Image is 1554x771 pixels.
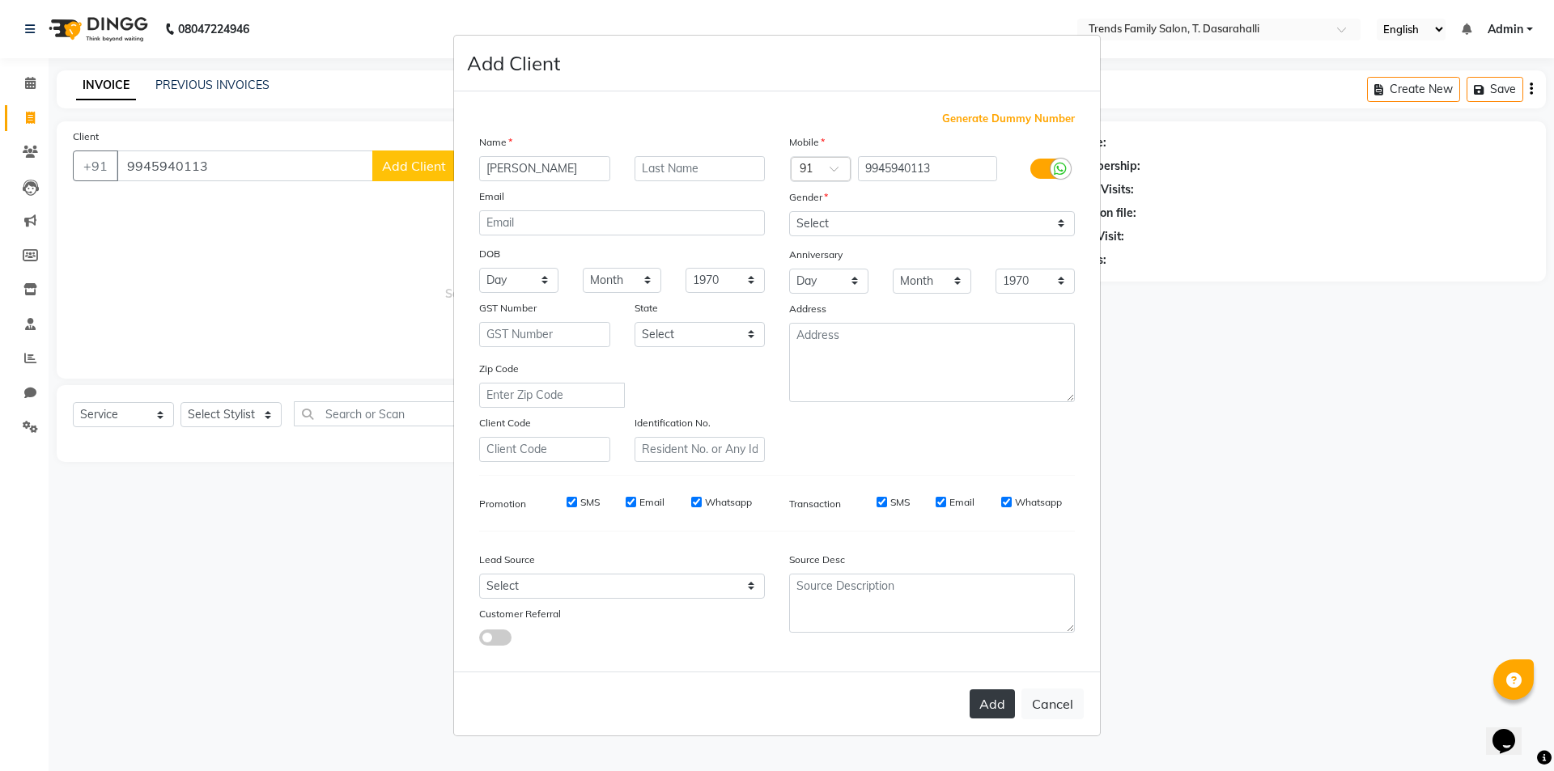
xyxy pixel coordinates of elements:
[635,416,711,430] label: Identification No.
[705,495,752,510] label: Whatsapp
[580,495,600,510] label: SMS
[890,495,910,510] label: SMS
[635,156,766,181] input: Last Name
[789,190,828,205] label: Gender
[479,497,526,511] label: Promotion
[479,301,537,316] label: GST Number
[479,383,625,408] input: Enter Zip Code
[479,156,610,181] input: First Name
[467,49,560,78] h4: Add Client
[479,247,500,261] label: DOB
[1486,706,1538,755] iframe: chat widget
[1015,495,1062,510] label: Whatsapp
[479,189,504,204] label: Email
[789,553,845,567] label: Source Desc
[479,553,535,567] label: Lead Source
[789,497,841,511] label: Transaction
[949,495,974,510] label: Email
[479,210,765,235] input: Email
[858,156,998,181] input: Mobile
[639,495,664,510] label: Email
[789,135,825,150] label: Mobile
[942,111,1075,127] span: Generate Dummy Number
[635,437,766,462] input: Resident No. or Any Id
[970,689,1015,718] button: Add
[1021,688,1084,719] button: Cancel
[479,416,531,430] label: Client Code
[479,607,561,621] label: Customer Referral
[479,135,512,150] label: Name
[479,322,610,347] input: GST Number
[479,362,519,376] label: Zip Code
[789,302,826,316] label: Address
[789,248,843,262] label: Anniversary
[635,301,658,316] label: State
[479,437,610,462] input: Client Code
